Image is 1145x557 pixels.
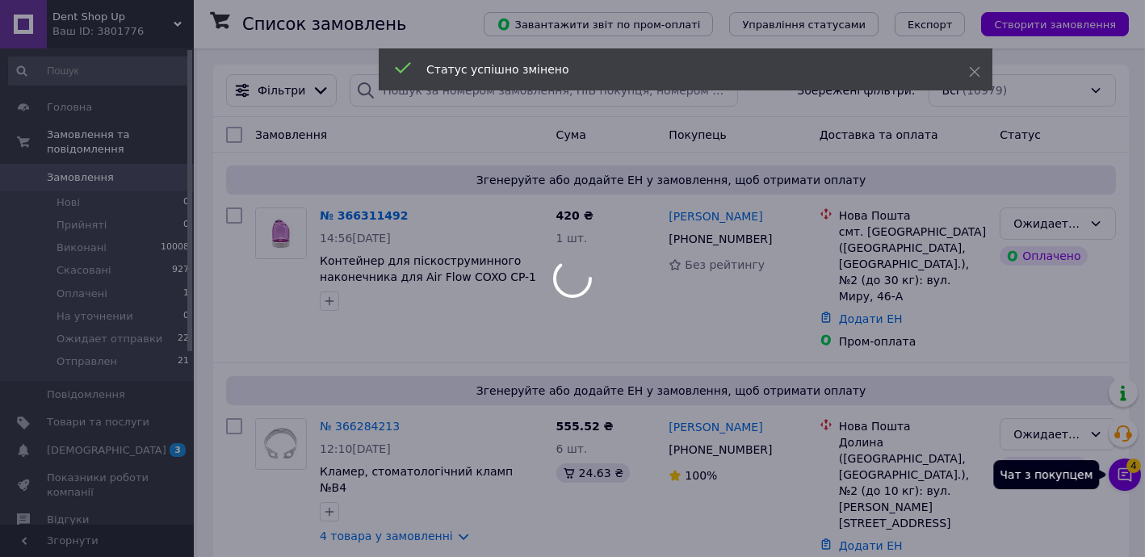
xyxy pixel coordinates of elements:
[255,418,307,470] a: Фото товару
[258,82,305,98] span: Фільтри
[47,100,92,115] span: Головна
[183,309,189,324] span: 0
[47,443,166,458] span: [DEMOGRAPHIC_DATA]
[52,10,174,24] span: Dent Shop Up
[839,539,903,552] a: Додати ЕН
[665,228,775,250] div: [PHONE_NUMBER]
[820,128,938,141] span: Доставка та оплата
[1000,457,1087,476] div: Оплачено
[47,415,149,429] span: Товари та послуги
[178,332,189,346] span: 22
[233,172,1109,188] span: Згенеруйте або додайте ЕН у замовлення, щоб отримати оплату
[981,12,1129,36] button: Створити замовлення
[742,19,866,31] span: Управління статусами
[839,224,988,304] div: смт. [GEOGRAPHIC_DATA] ([GEOGRAPHIC_DATA], [GEOGRAPHIC_DATA].), №2 (до 30 кг): вул. Миру, 46-А
[47,513,89,527] span: Відгуки
[426,61,929,77] div: Статус успішно змінено
[183,195,189,210] span: 0
[8,57,191,86] input: Пошук
[178,354,189,369] span: 21
[57,195,80,210] span: Нові
[965,17,1129,30] a: Створити замовлення
[47,471,149,500] span: Показники роботи компанії
[685,469,717,482] span: 100%
[172,263,189,278] span: 927
[839,207,988,224] div: Нова Пошта
[47,170,114,185] span: Замовлення
[665,438,775,461] div: [PHONE_NUMBER]
[497,17,700,31] span: Завантажити звіт по пром-оплаті
[908,19,953,31] span: Експорт
[256,208,306,258] img: Фото товару
[669,208,762,224] a: [PERSON_NAME]
[1013,425,1083,443] div: Ожидает отправки
[320,209,408,222] a: № 366311492
[256,419,306,469] img: Фото товару
[183,218,189,232] span: 0
[1000,246,1087,266] div: Оплачено
[57,241,107,255] span: Виконані
[895,12,966,36] button: Експорт
[1013,215,1083,232] div: Ожидает отправки
[170,443,186,457] span: 3
[839,312,903,325] a: Додати ЕН
[52,24,194,39] div: Ваш ID: 3801776
[255,207,307,259] a: Фото товару
[233,383,1109,399] span: Згенеруйте або додайте ЕН у замовлення, щоб отримати оплату
[1109,459,1141,491] button: Чат з покупцем4
[839,434,988,531] div: Долина ([GEOGRAPHIC_DATA], [GEOGRAPHIC_DATA].), №2 (до 10 кг): вул. [PERSON_NAME][STREET_ADDRESS]
[57,354,117,369] span: Отправлен
[1126,459,1141,473] span: 4
[47,128,194,157] span: Замовлення та повідомлення
[669,128,726,141] span: Покупець
[556,420,614,433] span: 555.52 ₴
[839,333,988,350] div: Пром-оплата
[556,463,630,483] div: 24.63 ₴
[320,420,400,433] a: № 366284213
[320,442,391,455] span: 12:10[DATE]
[994,19,1116,31] span: Створити замовлення
[57,332,162,346] span: Ожидает отправки
[57,287,107,301] span: Оплачені
[729,12,879,36] button: Управління статусами
[57,263,111,278] span: Скасовані
[242,15,406,34] h1: Список замовлень
[320,254,536,283] a: Контейнер для піскоструминного наконечника для Air Flow COXO CP-1
[47,387,125,402] span: Повідомлення
[183,287,189,301] span: 1
[993,460,1099,489] div: Чат з покупцем
[255,128,327,141] span: Замовлення
[1000,128,1041,141] span: Статус
[556,232,588,245] span: 1 шт.
[556,128,586,141] span: Cума
[685,258,765,271] span: Без рейтингу
[320,530,453,542] a: 4 товара у замовленні
[57,309,133,324] span: На уточнении
[556,209,593,222] span: 420 ₴
[320,232,391,245] span: 14:56[DATE]
[556,442,588,455] span: 6 шт.
[484,12,713,36] button: Завантажити звіт по пром-оплаті
[320,465,513,494] a: Кламер, стоматологічний кламп №B4
[161,241,189,255] span: 10008
[669,419,762,435] a: [PERSON_NAME]
[57,218,107,232] span: Прийняті
[839,418,988,434] div: Нова Пошта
